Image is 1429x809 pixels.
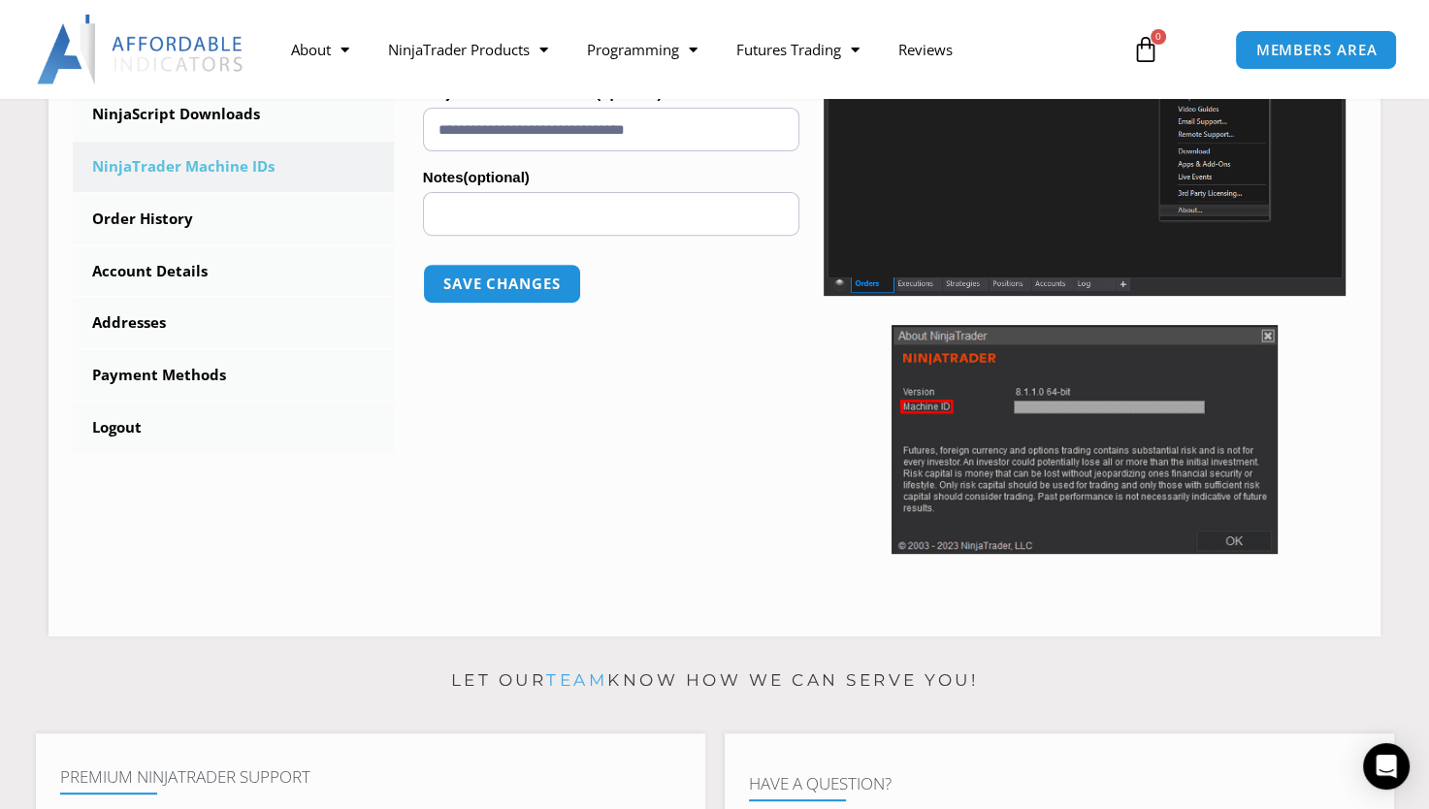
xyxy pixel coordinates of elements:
[568,27,717,72] a: Programming
[37,15,245,84] img: LogoAI | Affordable Indicators – NinjaTrader
[1255,43,1377,57] span: MEMBERS AREA
[717,27,879,72] a: Futures Trading
[1103,21,1188,78] a: 0
[463,169,529,185] span: (optional)
[1235,30,1397,70] a: MEMBERS AREA
[369,27,568,72] a: NinjaTrader Products
[73,403,394,453] a: Logout
[73,350,394,401] a: Payment Methods
[36,665,1394,696] p: Let our know how we can serve you!
[749,774,1370,793] h4: Have A Question?
[1151,29,1166,45] span: 0
[73,298,394,348] a: Addresses
[60,767,681,787] h4: Premium NinjaTrader Support
[272,27,369,72] a: About
[1363,743,1410,790] div: Open Intercom Messenger
[423,264,581,304] button: Save changes
[423,163,799,192] label: Notes
[73,142,394,192] a: NinjaTrader Machine IDs
[892,325,1278,555] img: Screenshot 2025-01-17 114931 | Affordable Indicators – NinjaTrader
[824,60,1346,296] img: Screenshot 2025-01-17 1155544 | Affordable Indicators – NinjaTrader
[73,89,394,140] a: NinjaScript Downloads
[73,194,394,244] a: Order History
[879,27,972,72] a: Reviews
[546,670,607,690] a: team
[272,27,1115,72] nav: Menu
[73,246,394,297] a: Account Details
